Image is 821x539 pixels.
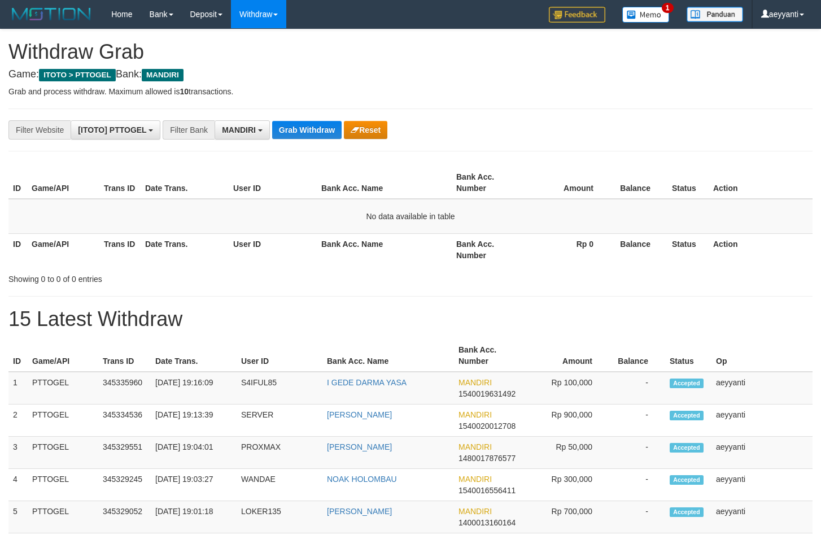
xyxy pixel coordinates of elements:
span: Accepted [670,411,704,420]
div: Filter Website [8,120,71,140]
span: Copy 1480017876577 to clipboard [458,454,516,463]
img: MOTION_logo.png [8,6,94,23]
th: Amount [525,340,609,372]
button: Grab Withdraw [272,121,342,139]
a: [PERSON_NAME] [327,507,392,516]
td: Rp 300,000 [525,469,609,501]
button: MANDIRI [215,120,270,140]
span: 1 [662,3,674,13]
div: Filter Bank [163,120,215,140]
th: Bank Acc. Name [322,340,454,372]
td: 345335960 [98,372,151,405]
th: Status [665,340,711,372]
th: Trans ID [98,340,151,372]
button: [ITOTO] PTTOGEL [71,120,160,140]
td: - [609,469,665,501]
td: - [609,405,665,437]
td: SERVER [237,405,322,437]
span: MANDIRI [142,69,184,81]
span: [ITOTO] PTTOGEL [78,125,146,134]
a: NOAK HOLOMBAU [327,475,397,484]
td: Rp 900,000 [525,405,609,437]
td: - [609,437,665,469]
h4: Game: Bank: [8,69,813,80]
td: S4IFUL85 [237,372,322,405]
td: aeyyanti [711,437,813,469]
th: Action [709,167,813,199]
span: Accepted [670,507,704,517]
td: aeyyanti [711,405,813,437]
td: PTTOGEL [28,469,98,501]
th: Game/API [27,167,99,199]
td: WANDAE [237,469,322,501]
td: PTTOGEL [28,405,98,437]
p: Grab and process withdraw. Maximum allowed is transactions. [8,86,813,97]
img: Button%20Memo.svg [622,7,670,23]
a: [PERSON_NAME] [327,410,392,419]
img: panduan.png [687,7,743,22]
span: Accepted [670,379,704,388]
th: Bank Acc. Number [454,340,525,372]
th: Game/API [28,340,98,372]
th: Action [709,233,813,266]
th: Bank Acc. Name [317,167,452,199]
th: Status [667,233,709,266]
td: aeyyanti [711,501,813,533]
td: 1 [8,372,28,405]
span: MANDIRI [458,378,492,387]
span: Copy 1400013160164 to clipboard [458,518,516,527]
th: Date Trans. [141,233,229,266]
th: Balance [609,340,665,372]
td: Rp 50,000 [525,437,609,469]
td: 345329245 [98,469,151,501]
td: 345329052 [98,501,151,533]
th: Bank Acc. Number [452,233,524,266]
th: Date Trans. [151,340,237,372]
td: [DATE] 19:03:27 [151,469,237,501]
span: Copy 1540019631492 to clipboard [458,389,516,398]
button: Reset [344,121,387,139]
th: ID [8,340,28,372]
th: Bank Acc. Name [317,233,452,266]
td: 4 [8,469,28,501]
td: PTTOGEL [28,501,98,533]
td: 2 [8,405,28,437]
span: ITOTO > PTTOGEL [39,69,116,81]
th: User ID [229,233,317,266]
td: No data available in table [8,199,813,234]
td: 3 [8,437,28,469]
img: Feedback.jpg [549,7,605,23]
th: Op [711,340,813,372]
td: [DATE] 19:16:09 [151,372,237,405]
th: ID [8,167,27,199]
td: aeyyanti [711,469,813,501]
strong: 10 [180,87,189,96]
th: Trans ID [99,167,141,199]
td: - [609,501,665,533]
span: Accepted [670,475,704,485]
th: Trans ID [99,233,141,266]
h1: Withdraw Grab [8,41,813,63]
td: 345334536 [98,405,151,437]
td: Rp 100,000 [525,372,609,405]
td: [DATE] 19:13:39 [151,405,237,437]
th: ID [8,233,27,266]
span: Accepted [670,443,704,453]
td: PTTOGEL [28,372,98,405]
a: I GEDE DARMA YASA [327,378,407,387]
td: [DATE] 19:01:18 [151,501,237,533]
th: Bank Acc. Number [452,167,524,199]
td: PROXMAX [237,437,322,469]
th: User ID [229,167,317,199]
a: [PERSON_NAME] [327,442,392,451]
span: Copy 1540016556411 to clipboard [458,486,516,495]
th: Balance [610,233,667,266]
th: Balance [610,167,667,199]
td: PTTOGEL [28,437,98,469]
span: MANDIRI [458,410,492,419]
div: Showing 0 to 0 of 0 entries [8,269,334,285]
th: Game/API [27,233,99,266]
th: Date Trans. [141,167,229,199]
th: Amount [524,167,610,199]
td: LOKER135 [237,501,322,533]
